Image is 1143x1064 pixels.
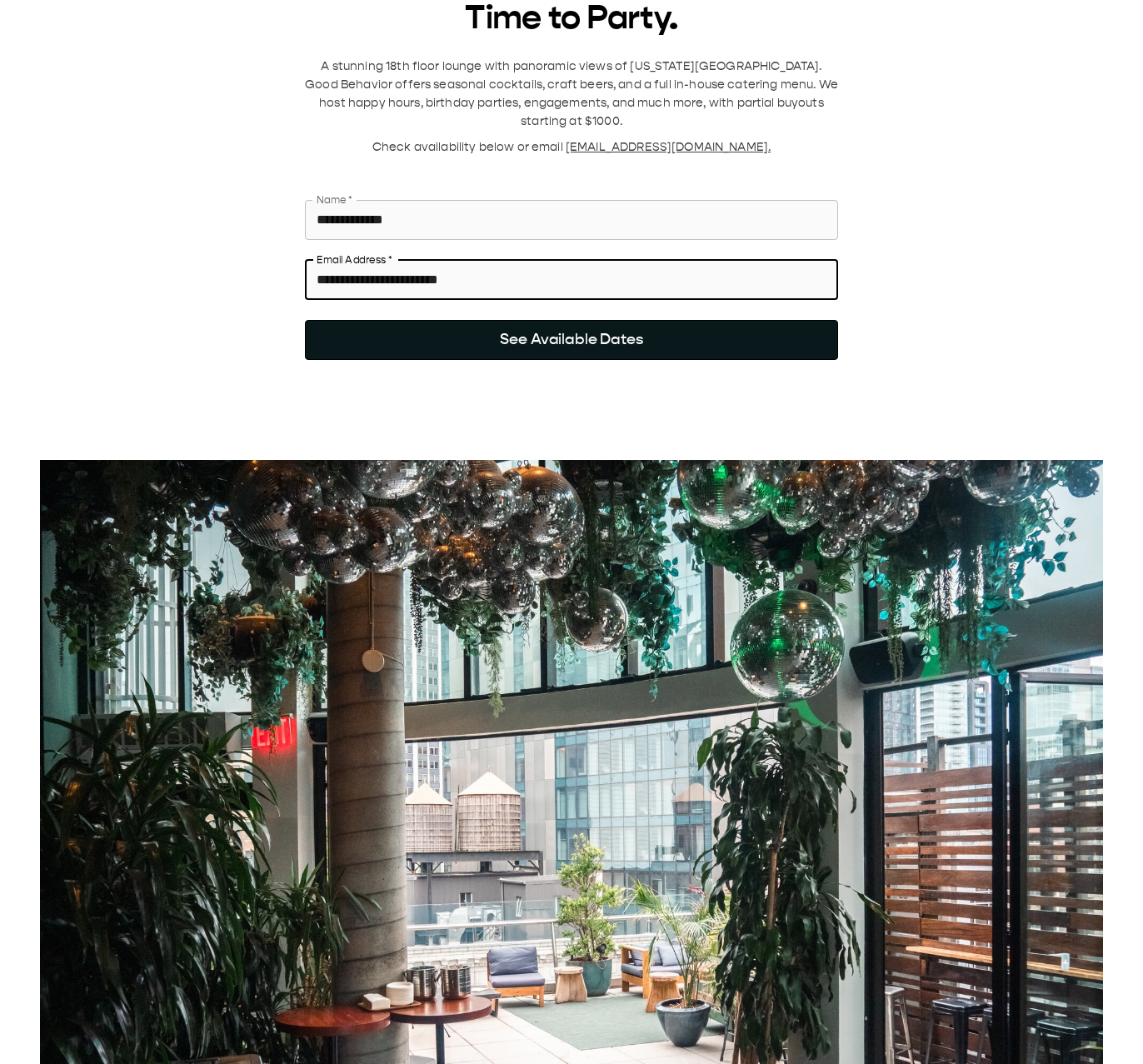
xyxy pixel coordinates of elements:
[305,320,838,360] button: See Available Dates
[372,140,566,154] span: Check availability below or email
[305,57,838,131] p: A stunning 18th floor lounge with panoramic views of [US_STATE][GEOGRAPHIC_DATA]. Good Behavior o...
[317,252,392,267] label: Email Address
[566,140,771,154] span: [EMAIL_ADDRESS][DOMAIN_NAME].
[317,192,352,207] label: Name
